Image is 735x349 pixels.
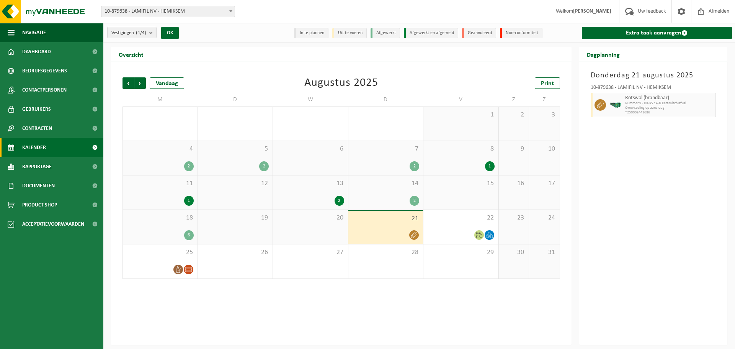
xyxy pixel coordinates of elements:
[150,77,184,89] div: Vandaag
[533,248,555,257] span: 31
[535,77,560,89] a: Print
[202,179,269,188] span: 12
[161,27,179,39] button: OK
[22,42,51,61] span: Dashboard
[127,214,194,222] span: 18
[591,70,716,81] h3: Donderdag 21 augustus 2025
[499,93,529,107] td: Z
[591,85,716,93] div: 10-879638 - LAMIFIL NV - HEMIKSEM
[101,6,235,17] span: 10-879638 - LAMIFIL NV - HEMIKSEM
[127,248,194,257] span: 25
[410,196,419,206] div: 2
[277,214,344,222] span: 20
[579,47,627,62] h2: Dagplanning
[111,47,151,62] h2: Overzicht
[122,77,134,89] span: Vorige
[500,28,542,38] li: Non-conformiteit
[22,138,46,157] span: Kalender
[348,93,424,107] td: D
[22,100,51,119] span: Gebruikers
[533,111,555,119] span: 3
[573,8,611,14] strong: [PERSON_NAME]
[184,161,194,171] div: 2
[427,214,495,222] span: 22
[198,93,273,107] td: D
[610,102,621,108] img: HK-RS-14-GN-00
[127,179,194,188] span: 11
[202,145,269,153] span: 5
[22,176,55,195] span: Documenten
[273,93,348,107] td: W
[625,110,714,115] span: T250002441686
[22,61,67,80] span: Bedrijfsgegevens
[294,28,328,38] li: In te plannen
[485,161,495,171] div: 1
[427,179,495,188] span: 15
[404,28,458,38] li: Afgewerkt en afgemeld
[107,27,157,38] button: Vestigingen(4/4)
[22,195,57,215] span: Product Shop
[503,248,525,257] span: 30
[462,28,496,38] li: Geannuleerd
[503,179,525,188] span: 16
[533,179,555,188] span: 17
[22,119,52,138] span: Contracten
[277,179,344,188] span: 13
[122,93,198,107] td: M
[427,248,495,257] span: 29
[304,77,378,89] div: Augustus 2025
[410,161,419,171] div: 2
[332,28,367,38] li: Uit te voeren
[22,23,46,42] span: Navigatie
[529,93,560,107] td: Z
[352,179,420,188] span: 14
[22,80,67,100] span: Contactpersonen
[22,157,52,176] span: Rapportage
[259,161,269,171] div: 2
[335,196,344,206] div: 2
[503,145,525,153] span: 9
[541,80,554,87] span: Print
[352,215,420,223] span: 21
[503,111,525,119] span: 2
[134,77,146,89] span: Volgende
[184,196,194,206] div: 1
[184,230,194,240] div: 6
[625,101,714,106] span: Nummer 9 - HK-RS 14-G Keramisch afval
[427,111,495,119] span: 1
[427,145,495,153] span: 8
[352,145,420,153] span: 7
[202,248,269,257] span: 26
[352,248,420,257] span: 28
[533,214,555,222] span: 24
[111,27,146,39] span: Vestigingen
[625,95,714,101] span: Rotswol (brandbaar)
[136,30,146,35] count: (4/4)
[101,6,235,17] span: 10-879638 - LAMIFIL NV - HEMIKSEM
[371,28,400,38] li: Afgewerkt
[625,106,714,110] span: Omwisseling op aanvraag
[22,215,84,234] span: Acceptatievoorwaarden
[533,145,555,153] span: 10
[423,93,499,107] td: V
[277,248,344,257] span: 27
[503,214,525,222] span: 23
[582,27,732,39] a: Extra taak aanvragen
[277,145,344,153] span: 6
[127,145,194,153] span: 4
[202,214,269,222] span: 19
